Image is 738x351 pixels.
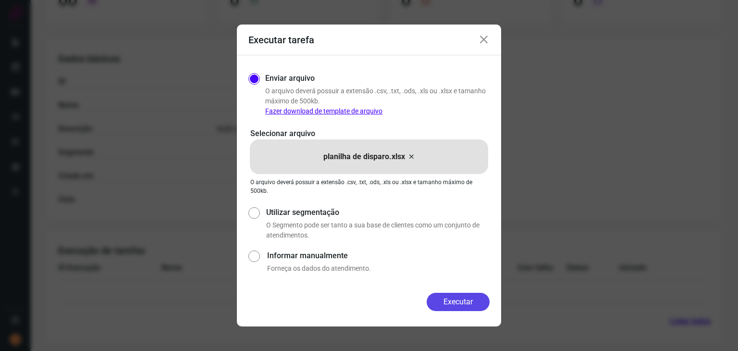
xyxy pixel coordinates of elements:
p: Selecionar arquivo [250,128,488,139]
h3: Executar tarefa [248,34,314,46]
a: Fazer download de template de arquivo [265,107,382,115]
button: Executar [427,293,490,311]
label: Utilizar segmentação [266,207,490,218]
p: planilha de disparo.xlsx [323,151,405,163]
p: Forneça os dados do atendimento. [267,263,490,274]
p: O arquivo deverá possuir a extensão .csv, .txt, .ods, .xls ou .xlsx e tamanho máximo de 500kb. [265,86,490,116]
p: O Segmento pode ser tanto a sua base de clientes como um conjunto de atendimentos. [266,220,490,240]
label: Enviar arquivo [265,73,315,84]
label: Informar manualmente [267,250,490,262]
p: O arquivo deverá possuir a extensão .csv, .txt, .ods, .xls ou .xlsx e tamanho máximo de 500kb. [250,178,488,195]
